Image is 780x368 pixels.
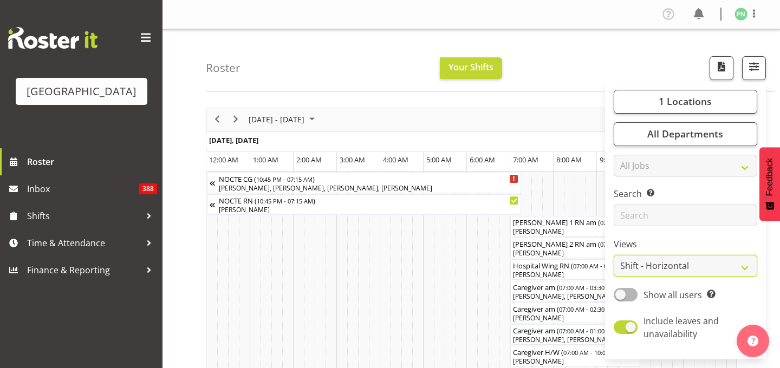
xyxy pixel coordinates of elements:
span: 12:00 AM [209,155,238,165]
div: NOCTE RN ( ) [219,195,518,206]
div: [PERSON_NAME], [PERSON_NAME], [PERSON_NAME], [PERSON_NAME] [219,183,518,193]
button: Filter Shifts [742,56,766,80]
div: previous period [208,108,226,131]
span: 9:00 AM [600,155,625,165]
span: All Departments [647,127,723,140]
span: 07:00 AM - 03:30 PM [573,261,629,270]
div: NOCTE RN Begin From Sunday, September 14, 2025 at 10:45:00 PM GMT+12:00 Ends At Monday, September... [207,194,521,215]
div: [PERSON_NAME] [513,357,638,366]
button: 1 Locations [614,90,757,114]
span: 07:00 AM - 03:30 PM [600,218,656,227]
span: 388 [139,183,157,194]
span: Inbox [27,181,139,197]
span: 8:00 AM [556,155,582,165]
button: Next [229,113,243,126]
div: NOCTE CG ( ) [219,173,518,184]
button: Feedback - Show survey [759,147,780,221]
input: Search [614,205,757,226]
span: 07:00 AM - 10:00 AM [563,348,620,357]
span: Roster [27,154,157,170]
span: Shifts [27,208,141,224]
span: 1:00 AM [253,155,278,165]
div: NOCTE CG Begin From Sunday, September 14, 2025 at 10:45:00 PM GMT+12:00 Ends At Monday, September... [207,173,521,193]
img: penny-navidad674.jpg [734,8,747,21]
div: [GEOGRAPHIC_DATA] [27,83,136,100]
button: Download a PDF of the roster according to the set date range. [710,56,733,80]
label: Search [614,187,757,200]
span: 3:00 AM [340,155,365,165]
span: 7:00 AM [513,155,538,165]
span: [DATE] - [DATE] [248,113,305,126]
span: 07:00 AM - 02:30 PM [559,305,615,313]
div: Caregiver am Begin From Monday, September 15, 2025 at 7:00:00 AM GMT+12:00 Ends At Monday, Septem... [510,324,770,345]
span: 6:00 AM [470,155,495,165]
span: Time & Attendance [27,235,141,251]
button: Your Shifts [440,57,502,79]
label: Views [614,238,757,251]
span: 5:00 AM [426,155,452,165]
span: Your Shifts [448,61,493,73]
span: 1 Locations [659,95,712,108]
div: Caregiver H/W ( ) [513,346,638,357]
span: 10:45 PM - 07:15 AM [256,175,313,183]
span: 2:00 AM [296,155,322,165]
div: Caregiver H/W Begin From Monday, September 15, 2025 at 7:00:00 AM GMT+12:00 Ends At Monday, Septe... [510,346,640,366]
div: Caregiver am ( ) [513,325,768,336]
span: 10:45 PM - 07:15 AM [257,196,313,205]
span: Finance & Reporting [27,262,141,278]
img: help-xxl-2.png [747,336,758,346]
h4: Roster [206,62,240,74]
button: All Departments [614,122,757,146]
div: [PERSON_NAME], [PERSON_NAME] [PERSON_NAME], [PERSON_NAME], [PERSON_NAME] [513,335,768,345]
span: 07:00 AM - 01:00 PM [559,326,615,335]
button: September 2025 [247,113,320,126]
span: 07:00 AM - 03:30 PM [600,240,656,248]
div: September 15 - 21, 2025 [245,108,321,131]
span: Show all users [643,289,702,301]
span: Feedback [765,158,775,196]
div: [PERSON_NAME] [219,205,518,215]
img: Rosterit website logo [8,27,97,49]
div: next period [226,108,245,131]
span: 4:00 AM [383,155,408,165]
span: Include leaves and unavailability [643,315,719,340]
span: 07:00 AM - 03:30 PM [559,283,615,292]
span: [DATE], [DATE] [209,135,258,145]
button: Previous [210,113,225,126]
